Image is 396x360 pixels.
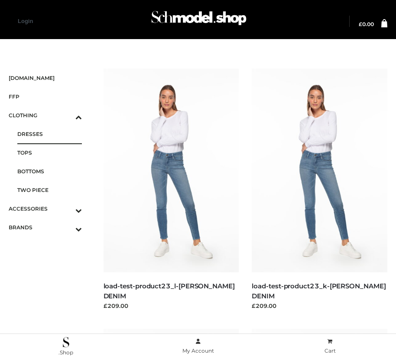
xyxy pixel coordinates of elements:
span: CLOTHING [9,110,82,120]
a: My Account [132,337,264,356]
span: £ [359,21,362,27]
button: Toggle Submenu [52,218,82,237]
img: .Shop [63,337,69,347]
span: BRANDS [9,222,82,232]
a: [DOMAIN_NAME] [9,69,82,87]
span: My Account [182,347,214,354]
span: .Shop [58,349,73,356]
a: £0.00 [359,22,374,27]
div: £209.00 [252,301,387,310]
button: Toggle Submenu [52,199,82,218]
span: BOTTOMS [17,166,82,176]
span: TOPS [17,148,82,158]
a: BRANDSToggle Submenu [9,218,82,237]
img: Schmodel Admin 964 [149,5,249,36]
button: Toggle Submenu [52,106,82,125]
a: TOPS [17,143,82,162]
span: TWO PIECE [17,185,82,195]
span: [DOMAIN_NAME] [9,73,82,83]
a: DRESSES [17,125,82,143]
a: FFP [9,87,82,106]
div: £209.00 [104,301,239,310]
span: ACCESSORIES [9,204,82,214]
a: BOTTOMS [17,162,82,181]
span: DRESSES [17,129,82,139]
a: Cart [264,337,396,356]
a: ACCESSORIESToggle Submenu [9,199,82,218]
span: FFP [9,92,82,102]
a: load-test-product23_k-[PERSON_NAME] DENIM [252,282,386,300]
a: Schmodel Admin 964 [147,7,249,36]
a: load-test-product23_l-[PERSON_NAME] DENIM [104,282,235,300]
bdi: 0.00 [359,21,374,27]
a: CLOTHINGToggle Submenu [9,106,82,125]
a: Login [18,18,33,24]
a: TWO PIECE [17,181,82,199]
span: Cart [325,347,336,354]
